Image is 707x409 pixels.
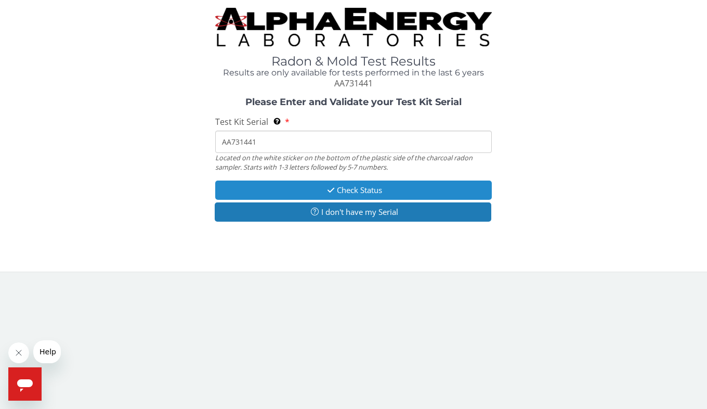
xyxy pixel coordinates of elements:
[215,8,492,46] img: TightCrop.jpg
[215,181,492,200] button: Check Status
[215,202,491,222] button: I don't have my Serial
[215,153,492,172] div: Located on the white sticker on the bottom of the plastic side of the charcoal radon sampler. Sta...
[8,342,29,363] iframe: Close message
[215,55,492,68] h1: Radon & Mold Test Results
[334,78,373,89] span: AA731441
[245,96,462,108] strong: Please Enter and Validate your Test Kit Serial
[8,367,42,401] iframe: Button to launch messaging window
[215,116,268,127] span: Test Kit Serial
[33,340,61,363] iframe: Message from company
[215,68,492,78] h4: Results are only available for tests performed in the last 6 years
